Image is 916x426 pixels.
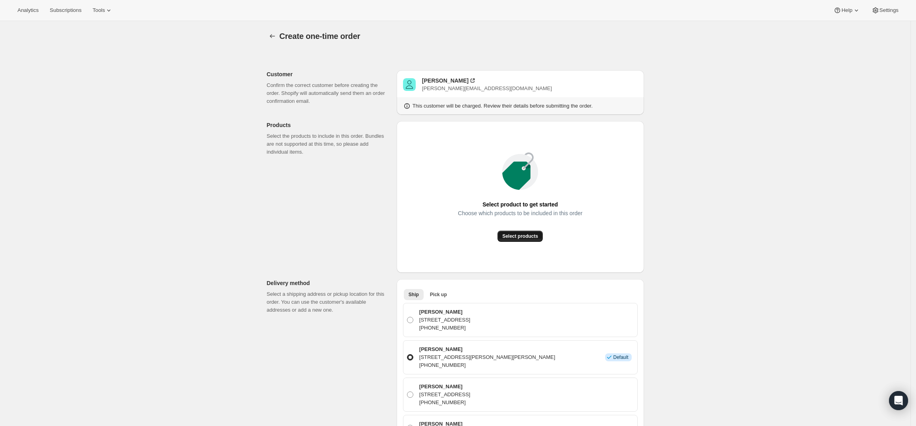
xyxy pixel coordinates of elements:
[422,77,469,85] div: [PERSON_NAME]
[93,7,105,13] span: Tools
[413,102,593,110] p: This customer will be charged. Review their details before submitting the order.
[409,291,419,298] span: Ship
[419,399,471,407] p: [PHONE_NUMBER]
[829,5,865,16] button: Help
[267,121,390,129] p: Products
[841,7,852,13] span: Help
[419,345,555,353] p: [PERSON_NAME]
[419,383,471,391] p: [PERSON_NAME]
[419,361,555,369] p: [PHONE_NUMBER]
[419,391,471,399] p: [STREET_ADDRESS]
[422,85,552,91] span: [PERSON_NAME][EMAIL_ADDRESS][DOMAIN_NAME]
[267,279,390,287] p: Delivery method
[267,70,390,78] p: Customer
[17,7,39,13] span: Analytics
[889,391,908,410] div: Open Intercom Messenger
[430,291,447,298] span: Pick up
[419,316,471,324] p: [STREET_ADDRESS]
[879,7,899,13] span: Settings
[45,5,86,16] button: Subscriptions
[267,81,390,105] p: Confirm the correct customer before creating the order. Shopify will automatically send them an o...
[13,5,43,16] button: Analytics
[419,324,471,332] p: [PHONE_NUMBER]
[458,208,582,219] span: Choose which products to be included in this order
[419,353,555,361] p: [STREET_ADDRESS][PERSON_NAME][PERSON_NAME]
[502,233,538,239] span: Select products
[267,132,390,156] p: Select the products to include in this order. Bundles are not supported at this time, so please a...
[88,5,118,16] button: Tools
[498,231,543,242] button: Select products
[280,32,361,40] span: Create one-time order
[403,78,416,91] span: Chris Forsythe
[613,354,628,360] span: Default
[267,290,390,314] p: Select a shipping address or pickup location for this order. You can use the customer's available...
[50,7,81,13] span: Subscriptions
[482,199,558,210] span: Select product to get started
[419,308,471,316] p: [PERSON_NAME]
[867,5,903,16] button: Settings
